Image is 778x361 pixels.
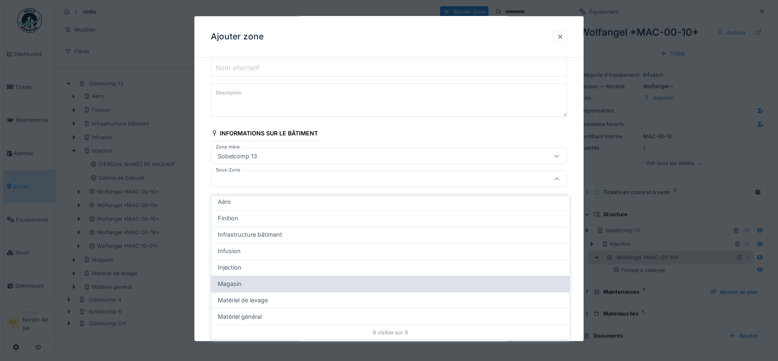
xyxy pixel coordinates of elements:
[211,325,570,340] div: 8 visible sur 8
[214,63,261,73] label: Nom alternatif
[218,214,238,223] span: Finition
[214,167,242,174] label: Sous-Zone
[218,263,242,272] span: Injection
[214,88,243,98] label: Description
[218,279,242,288] span: Magasin
[211,127,318,141] div: Informations sur le bâtiment
[214,144,242,151] label: Zone mère
[218,230,282,239] span: Infrastructure bâtiment
[211,32,264,42] h3: Ajouter zone
[218,296,268,305] span: Matériel de levage
[218,197,231,206] span: Aéro
[218,312,262,321] span: Matériel général
[214,151,260,160] div: Sobelcomp 13
[218,247,241,256] span: Infusion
